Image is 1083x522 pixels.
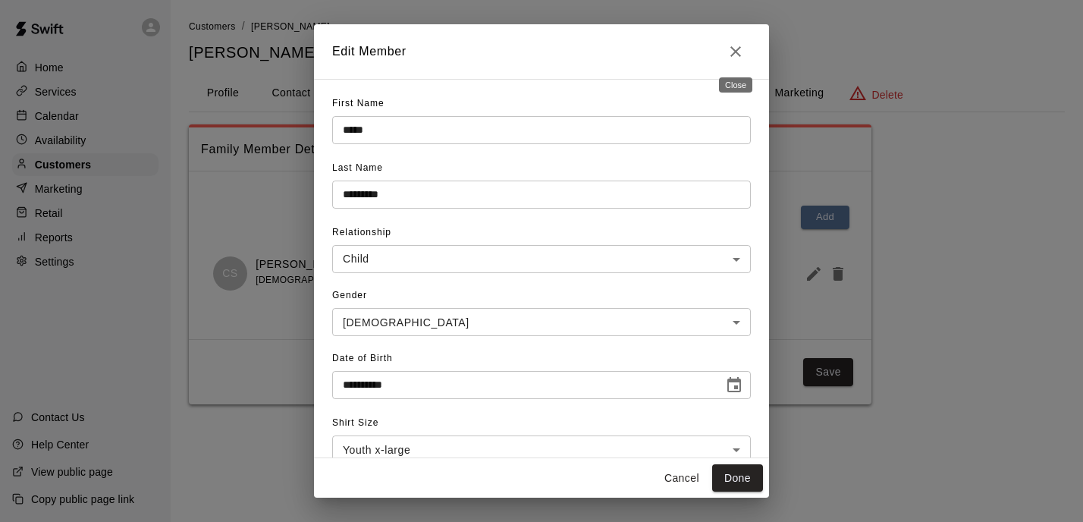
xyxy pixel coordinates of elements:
[332,227,391,237] span: Relationship
[658,464,706,492] button: Cancel
[314,24,769,79] h2: Edit Member
[332,417,378,428] span: Shirt Size
[719,370,749,401] button: Choose date, selected date is Jul 1, 2014
[719,77,752,93] div: Close
[332,353,393,363] span: Date of Birth
[332,162,383,173] span: Last Name
[332,308,751,336] div: [DEMOGRAPHIC_DATA]
[712,464,763,492] button: Done
[332,245,751,273] div: Child
[720,36,751,67] button: Close
[332,290,367,300] span: Gender
[332,98,385,108] span: First Name
[332,436,751,464] div: Youth x-large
